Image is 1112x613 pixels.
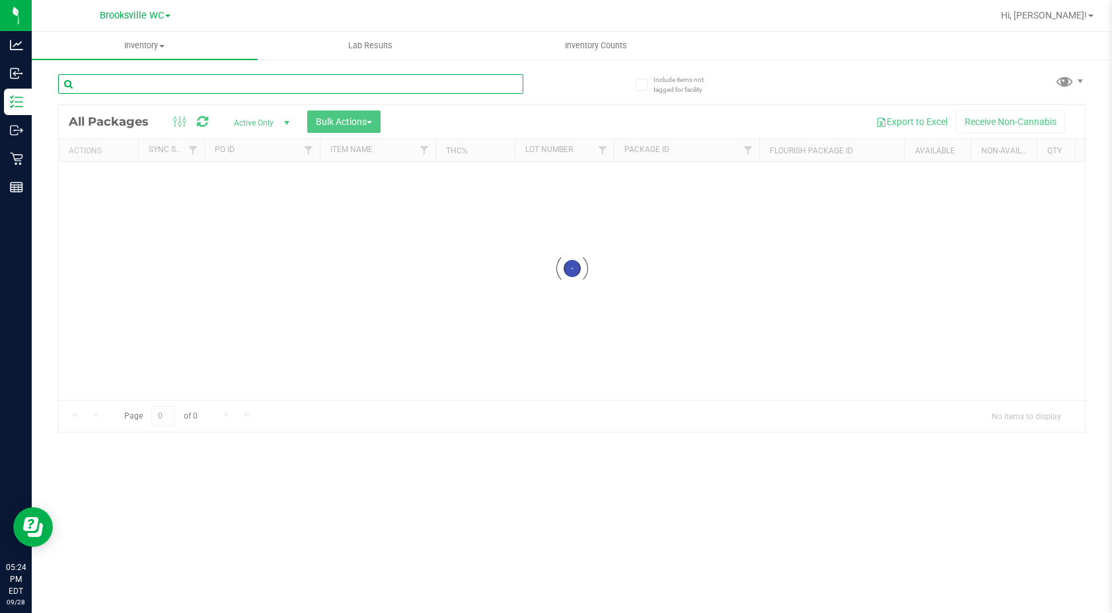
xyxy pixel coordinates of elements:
inline-svg: Retail [10,152,23,165]
inline-svg: Reports [10,181,23,194]
inline-svg: Outbound [10,124,23,137]
span: Hi, [PERSON_NAME]! [1001,10,1087,20]
inline-svg: Analytics [10,38,23,52]
p: 09/28 [6,597,26,607]
span: Inventory Counts [547,40,645,52]
iframe: Resource center [13,507,53,547]
input: Search Package ID, Item Name, SKU, Lot or Part Number... [58,74,523,94]
inline-svg: Inventory [10,95,23,108]
span: Include items not tagged for facility [653,75,720,95]
a: Inventory [32,32,258,60]
a: Inventory Counts [484,32,710,60]
span: Lab Results [330,40,410,52]
span: Inventory [32,40,258,52]
span: Brooksville WC [100,10,164,21]
p: 05:24 PM EDT [6,561,26,597]
a: Lab Results [258,32,484,60]
inline-svg: Inbound [10,67,23,80]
